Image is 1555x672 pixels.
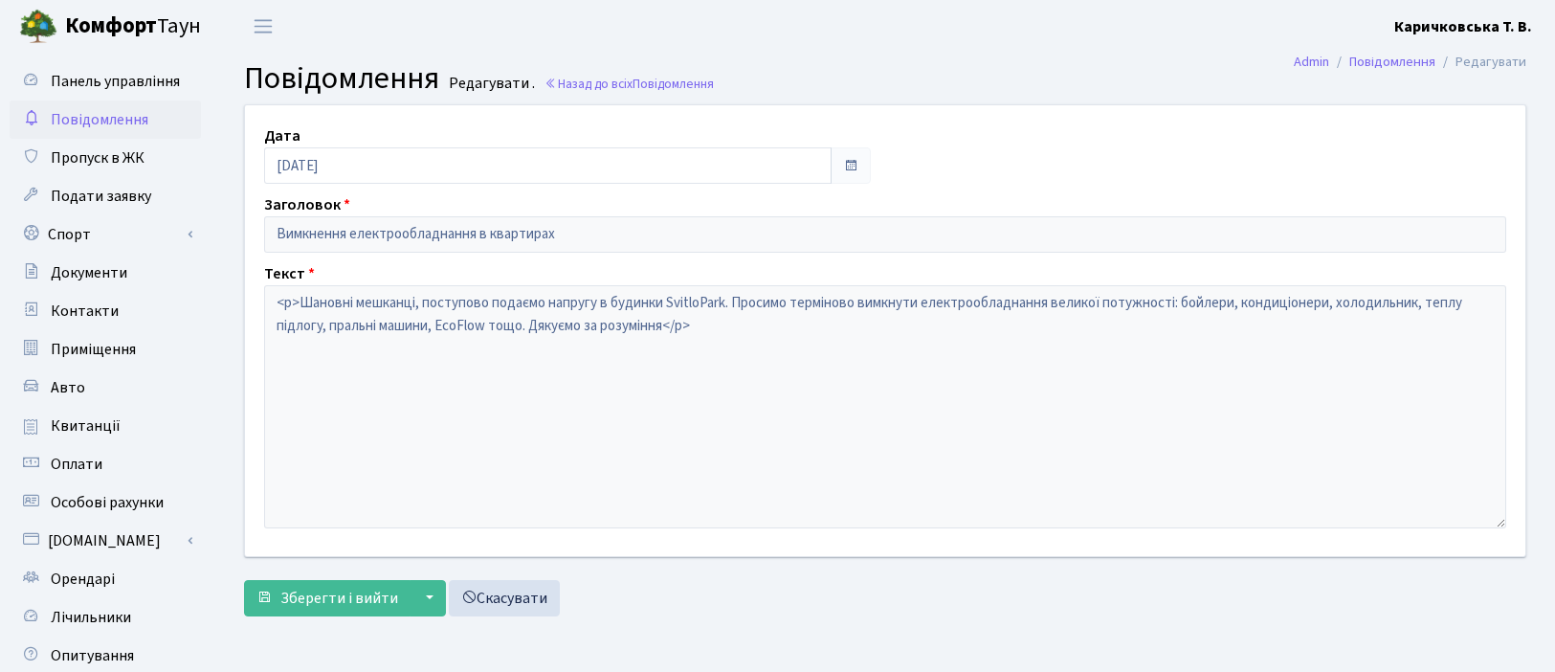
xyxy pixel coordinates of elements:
[51,607,131,628] span: Лічильники
[65,11,157,41] b: Комфорт
[244,580,411,616] button: Зберегти і вийти
[51,147,144,168] span: Пропуск в ЖК
[10,560,201,598] a: Орендарі
[264,285,1506,528] textarea: <p>Шановні мешканці, поступово подаємо напругу в будинки SvitloPark. Просимо терміново вимкнути е...
[10,445,201,483] a: Оплати
[10,522,201,560] a: [DOMAIN_NAME]
[10,407,201,445] a: Квитанції
[51,569,115,590] span: Орендарі
[51,492,164,513] span: Особові рахунки
[10,101,201,139] a: Повідомлення
[51,339,136,360] span: Приміщення
[1349,52,1435,72] a: Повідомлення
[51,377,85,398] span: Авто
[51,645,134,666] span: Опитування
[244,56,439,101] span: Повідомлення
[264,193,350,216] label: Заголовок
[449,580,560,616] a: Скасувати
[51,301,119,322] span: Контакти
[51,415,121,437] span: Квитанції
[1294,52,1329,72] a: Admin
[10,369,201,407] a: Авто
[10,215,201,254] a: Спорт
[10,177,201,215] a: Подати заявку
[239,11,287,42] button: Переключити навігацію
[51,454,102,475] span: Оплати
[1435,52,1526,73] li: Редагувати
[10,254,201,292] a: Документи
[51,186,151,207] span: Подати заявку
[51,71,180,92] span: Панель управління
[280,588,398,609] span: Зберегти і вийти
[10,330,201,369] a: Приміщення
[633,75,714,93] span: Повідомлення
[1394,15,1532,38] a: Каричковська Т. В.
[10,292,201,330] a: Контакти
[264,124,300,147] label: Дата
[51,109,148,130] span: Повідомлення
[1265,42,1555,82] nav: breadcrumb
[10,139,201,177] a: Пропуск в ЖК
[10,62,201,101] a: Панель управління
[10,483,201,522] a: Особові рахунки
[51,262,127,283] span: Документи
[65,11,201,43] span: Таун
[264,262,315,285] label: Текст
[1394,16,1532,37] b: Каричковська Т. В.
[445,75,535,93] small: Редагувати .
[544,75,714,93] a: Назад до всіхПовідомлення
[10,598,201,637] a: Лічильники
[19,8,57,46] img: logo.png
